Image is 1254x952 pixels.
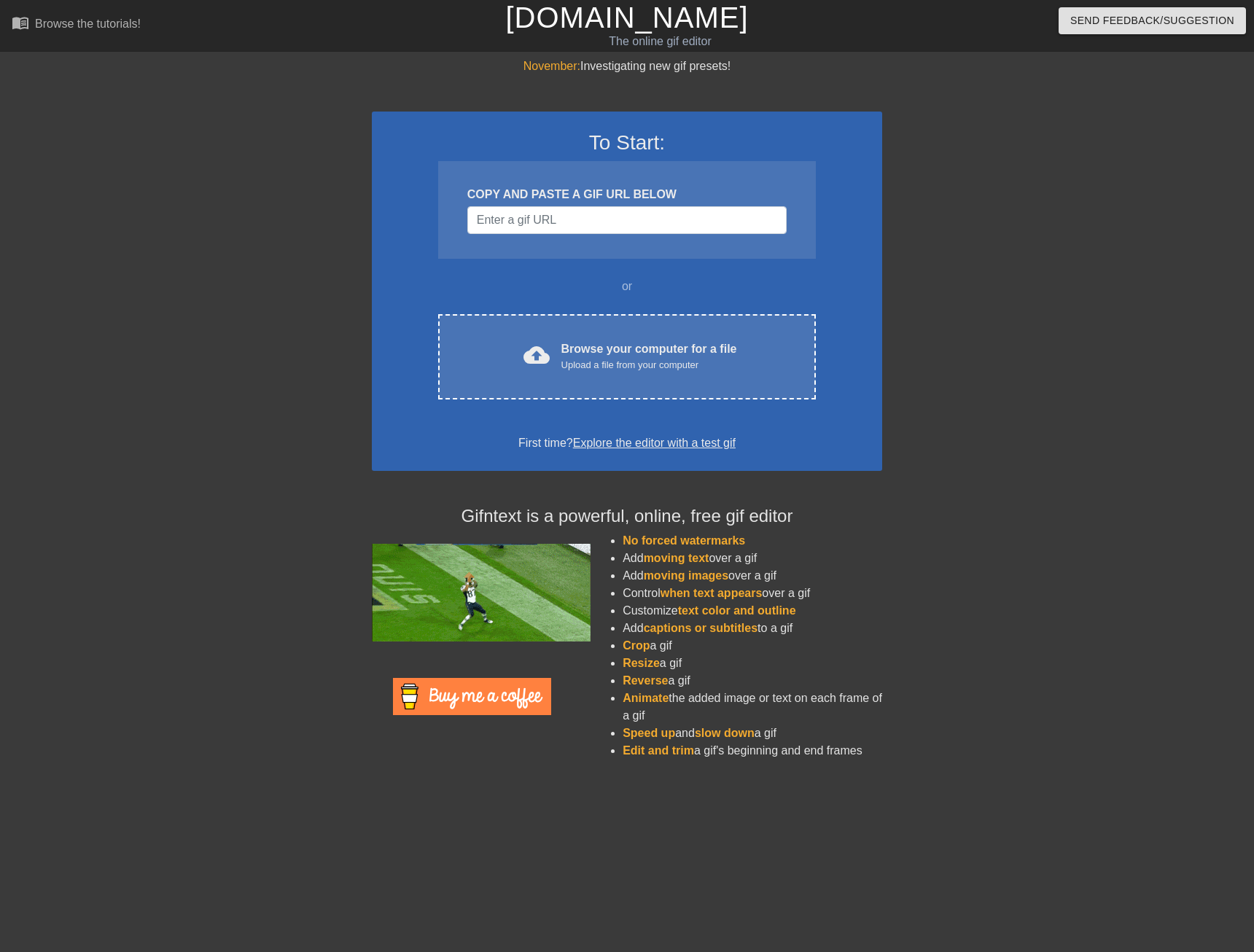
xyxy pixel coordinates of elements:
div: Investigating new gif presets! [372,58,882,75]
span: Send Feedback/Suggestion [1070,12,1234,30]
span: Crop [623,639,650,652]
li: Control over a gif [623,585,882,602]
div: The online gif editor [425,33,895,50]
span: Reverse [623,674,668,687]
span: slow down [695,727,755,739]
li: a gif [623,637,882,655]
div: COPY AND PASTE A GIF URL BELOW [467,186,787,203]
li: a gif [623,672,882,690]
span: captions or subtitles [644,622,758,634]
span: when text appears [661,587,763,599]
a: [DOMAIN_NAME] [505,1,748,34]
span: Speed up [623,727,675,739]
span: cloud_upload [523,342,550,368]
img: football_small.gif [372,544,591,641]
input: Username [467,206,787,234]
li: and a gif [623,725,882,742]
div: Upload a file from your computer [561,358,737,372]
div: Browse the tutorials! [35,17,141,30]
a: Browse the tutorials! [12,14,141,36]
span: Edit and trim [623,744,694,757]
span: moving images [644,569,728,582]
img: Buy Me A Coffee [393,678,551,715]
div: First time? [391,434,863,452]
span: text color and outline [678,604,796,617]
li: Add over a gif [623,550,882,567]
button: Send Feedback/Suggestion [1059,7,1246,34]
span: No forced watermarks [623,534,745,547]
span: Animate [623,692,669,704]
span: November: [523,60,580,72]
li: Add over a gif [623,567,882,585]
li: a gif's beginning and end frames [623,742,882,760]
a: Explore the editor with a test gif [573,437,736,449]
li: a gif [623,655,882,672]
span: moving text [644,552,709,564]
li: Add to a gif [623,620,882,637]
h3: To Start: [391,130,863,155]
li: the added image or text on each frame of a gif [623,690,882,725]
h4: Gifntext is a powerful, online, free gif editor [372,506,882,527]
span: menu_book [12,14,29,31]
li: Customize [623,602,882,620]
div: Browse your computer for a file [561,340,737,372]
span: Resize [623,657,660,669]
div: or [410,278,844,295]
